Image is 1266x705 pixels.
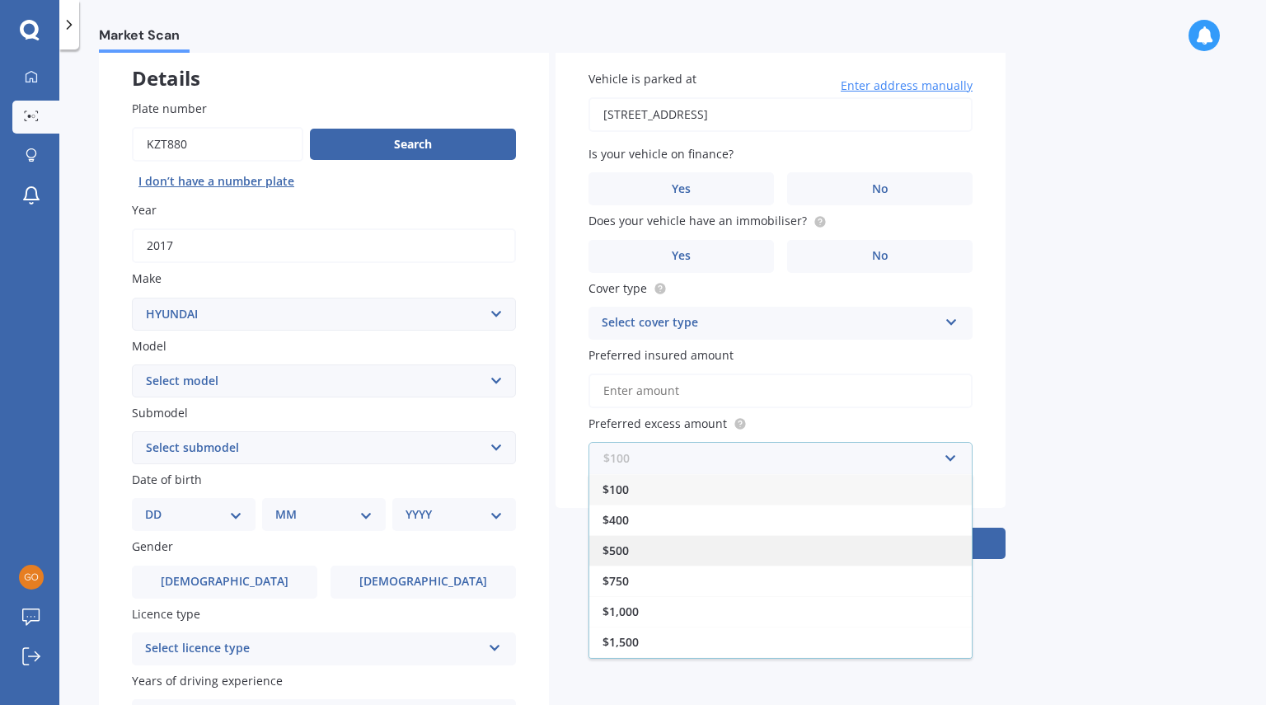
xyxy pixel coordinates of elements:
[132,168,301,195] button: I don’t have a number plate
[588,146,734,162] span: Is your vehicle on finance?
[603,512,629,528] span: $400
[872,249,889,263] span: No
[132,271,162,287] span: Make
[588,416,727,431] span: Preferred excess amount
[588,347,734,363] span: Preferred insured amount
[132,606,200,622] span: Licence type
[99,37,549,87] div: Details
[588,280,647,296] span: Cover type
[19,565,44,590] img: 33457c8a9a41023b76e93076be84434e
[132,539,173,555] span: Gender
[588,214,807,229] span: Does your vehicle have an immobiliser?
[132,228,516,263] input: YYYY
[132,127,303,162] input: Enter plate number
[359,575,487,589] span: [DEMOGRAPHIC_DATA]
[872,182,889,196] span: No
[603,543,629,558] span: $500
[145,639,481,659] div: Select licence type
[603,573,629,589] span: $750
[310,129,516,160] button: Search
[588,374,973,408] input: Enter amount
[588,71,696,87] span: Vehicle is parked at
[602,313,938,333] div: Select cover type
[132,101,207,116] span: Plate number
[841,78,973,94] span: Enter address manually
[132,202,157,218] span: Year
[603,482,629,497] span: $100
[603,634,639,650] span: $1,500
[132,673,283,689] span: Years of driving experience
[99,27,190,49] span: Market Scan
[161,575,288,589] span: [DEMOGRAPHIC_DATA]
[603,604,639,619] span: $1,000
[132,472,202,487] span: Date of birth
[588,97,973,132] input: Enter address
[132,338,166,354] span: Model
[132,405,188,421] span: Submodel
[672,249,691,263] span: Yes
[672,182,691,196] span: Yes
